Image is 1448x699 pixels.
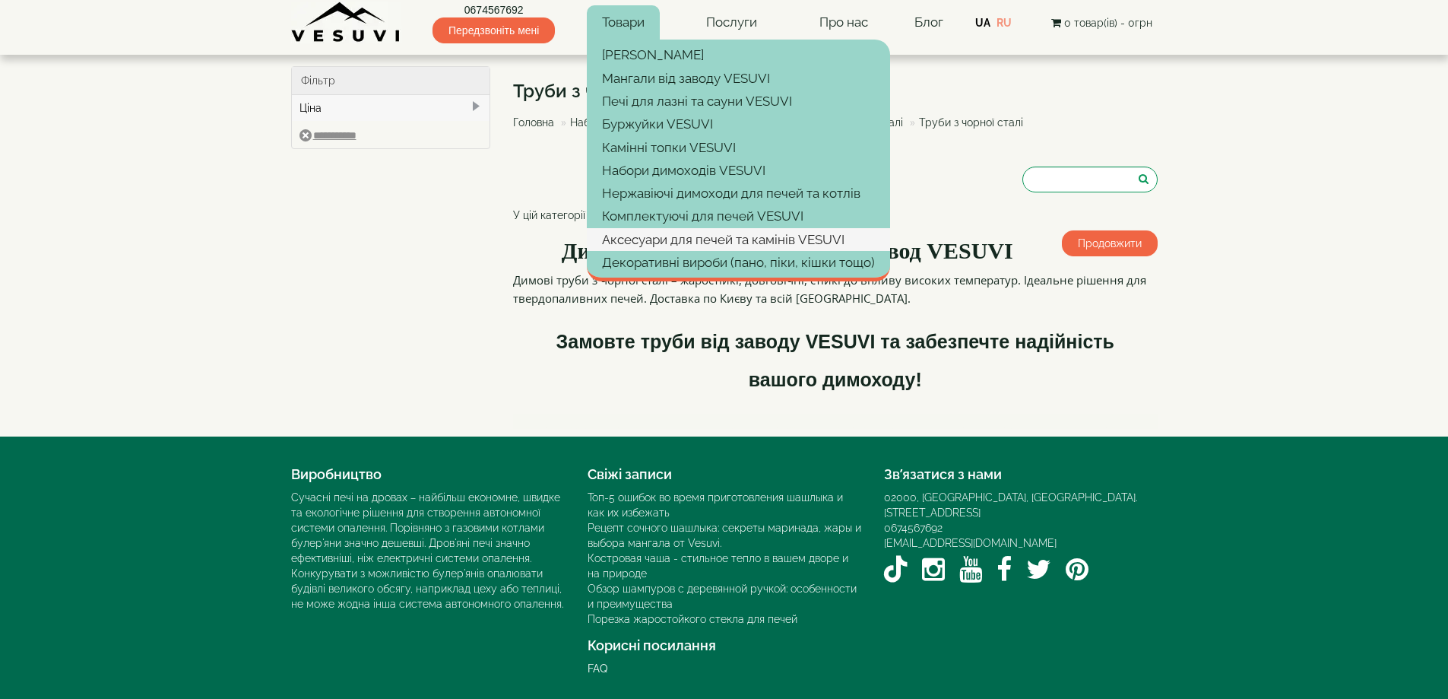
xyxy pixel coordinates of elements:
a: Мангали від заводу VESUVI [587,67,890,90]
h1: Труби з чорної сталі [513,81,1035,101]
a: Нержавіючі димоходи для печей та котлів [587,182,890,205]
a: Буржуйки VESUVI [587,113,890,135]
p: У цій категорії немає товарів. [513,208,1158,223]
a: YouTube VESUVI [959,551,982,589]
a: Послуги [691,5,772,40]
a: Набори димоходів VESUVI [587,159,890,182]
a: Аксесуари для печей та камінів VESUVI [587,228,890,251]
a: Порезка жаростойкого стекла для печей [588,613,797,625]
a: Топ-5 ошибок во время приготовления шашлыка и как их избежать [588,491,843,519]
a: Комплектуючі для печей VESUVI [587,205,890,227]
h2: Димові труби з чорної сталі | Завод VESUVI [513,238,1158,263]
a: Товари [587,5,660,40]
a: Печі для лазні та сауни VESUVI [587,90,890,113]
p: loremips, dolors, ametcons adipis, elitse, doeius temporin, utl etd magn, aliqu en adminim, venia... [513,414,1158,429]
a: Рецепт сочного шашлыка: секреты маринада, жары и выбора мангала от Vesuvi. [588,522,861,549]
a: Про нас [804,5,883,40]
a: Продовжити [1062,230,1158,256]
a: Набори димоходів VESUVI [570,116,706,129]
a: TikTok VESUVI [884,551,908,589]
a: Instagram VESUVI [922,551,945,589]
span: Передзвоніть мені [432,17,555,43]
a: Костровая чаша - стильное тепло в вашем дворе и на природе [588,552,848,580]
a: 0674567692 [884,522,943,534]
a: Обзор шампуров с деревянной ручкой: особенности и преимущества [588,583,857,610]
a: Блог [914,14,943,30]
h4: Свіжі записи [588,467,861,482]
a: Facebook VESUVI [996,551,1012,589]
button: 0 товар(ів) - 0грн [1047,14,1157,31]
a: Twitter / X VESUVI [1026,551,1051,589]
a: RU [996,17,1012,29]
a: UA [975,17,990,29]
a: [EMAIL_ADDRESS][DOMAIN_NAME] [884,537,1057,549]
a: Pinterest VESUVI [1066,551,1088,589]
h4: Корисні посилання [588,638,861,653]
p: Димові труби з чорної сталі – жаростійкі, довговічні, стійкі до впливу високих температур. Ідеаль... [513,271,1158,307]
li: Труби з чорної сталі [906,115,1023,130]
a: Декоративні вироби (пано, піки, кішки тощо) [587,251,890,274]
h4: Зв’язатися з нами [884,467,1158,482]
h4: Виробництво [291,467,565,482]
div: 02000, [GEOGRAPHIC_DATA], [GEOGRAPHIC_DATA]. [STREET_ADDRESS] [884,490,1158,520]
a: 0674567692 [432,2,555,17]
img: Завод VESUVI [291,2,401,43]
a: Камінні топки VESUVI [587,136,890,159]
a: Головна [513,116,554,129]
div: Сучасні печі на дровах – найбільш економне, швидке та екологічне рішення для створення автономної... [291,490,565,612]
span: 0 товар(ів) - 0грн [1064,17,1152,29]
a: [PERSON_NAME] [587,43,890,66]
strong: Замовте труби від заводу VESUVI та забезпечте надійність вашого димоходу! [556,331,1114,390]
div: Ціна [292,95,490,121]
a: FAQ [588,662,607,675]
div: Фільтр [292,67,490,95]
